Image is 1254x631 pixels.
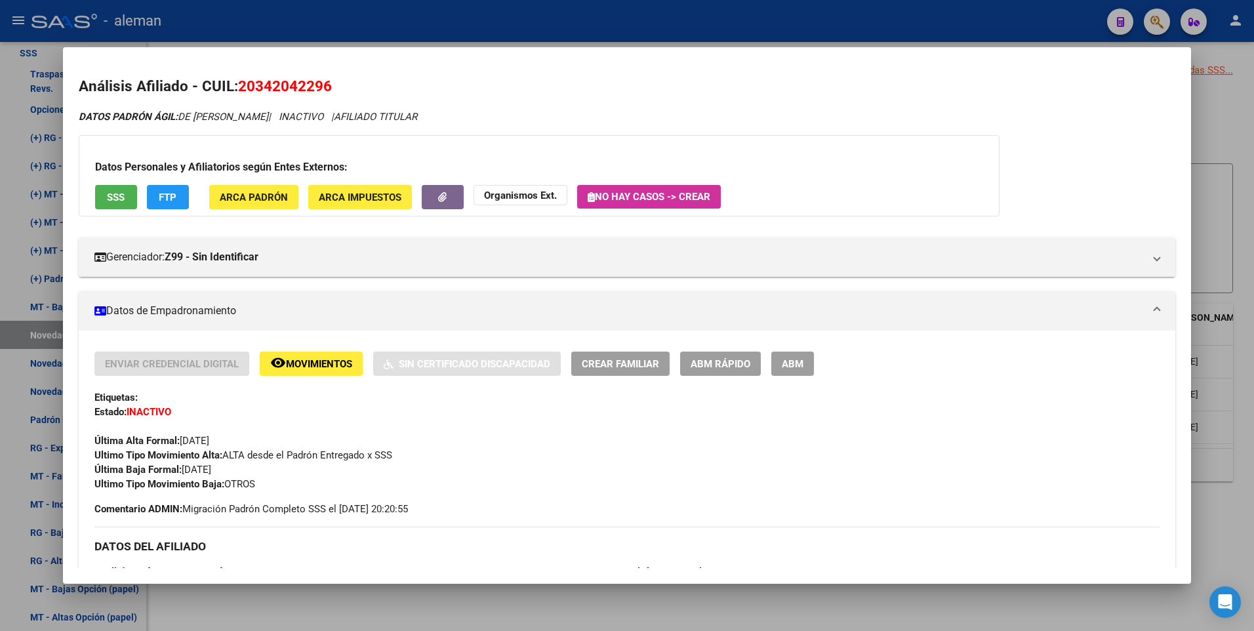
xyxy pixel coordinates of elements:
button: Movimientos [260,352,363,376]
strong: Teléfono Particular: [627,566,714,578]
h2: Análisis Afiliado - CUIL: [79,75,1176,98]
span: ALTA desde el Padrón Entregado x SSS [94,449,392,461]
strong: Última Alta Formal: [94,435,180,447]
strong: Comentario ADMIN: [94,503,182,515]
span: ARCA Padrón [220,192,288,203]
h3: DATOS DEL AFILIADO [94,539,1160,554]
span: Crear Familiar [582,358,659,370]
div: Open Intercom Messenger [1209,586,1241,618]
mat-panel-title: Datos de Empadronamiento [94,303,1144,319]
span: Migración Padrón Completo SSS el [DATE] 20:20:55 [94,502,408,516]
button: No hay casos -> Crear [577,185,721,209]
span: SSS [107,192,125,203]
strong: Ultimo Tipo Movimiento Alta: [94,449,222,461]
h3: Datos Personales y Afiliatorios según Entes Externos: [95,159,983,175]
button: Enviar Credencial Digital [94,352,249,376]
strong: Estado: [94,406,127,418]
span: ABM Rápido [691,358,750,370]
strong: Z99 - Sin Identificar [165,249,258,265]
span: ABM [782,358,803,370]
strong: Etiquetas: [94,392,138,403]
span: AFILIADO TITULAR [334,111,417,123]
button: Crear Familiar [571,352,670,376]
mat-icon: remove_red_eye [270,355,286,371]
span: OTROS [94,478,255,490]
strong: Apellido: [94,566,132,578]
button: SSS [95,185,137,209]
mat-expansion-panel-header: Gerenciador:Z99 - Sin Identificar [79,237,1176,277]
button: ABM [771,352,814,376]
span: DE [PERSON_NAME] [79,111,268,123]
mat-expansion-panel-header: Datos de Empadronamiento [79,291,1176,331]
strong: Ultimo Tipo Movimiento Baja: [94,478,224,490]
span: DE [PERSON_NAME] [94,566,223,578]
strong: Última Baja Formal: [94,464,182,476]
span: ARCA Impuestos [319,192,401,203]
button: ARCA Padrón [209,185,298,209]
strong: DATOS PADRÓN ÁGIL: [79,111,178,123]
button: Sin Certificado Discapacidad [373,352,561,376]
strong: Organismos Ext. [484,190,557,201]
span: FTP [159,192,176,203]
button: FTP [147,185,189,209]
span: No hay casos -> Crear [588,191,710,203]
span: 11 42622994 [627,566,769,578]
span: 20342042296 [238,77,332,94]
button: Organismos Ext. [474,185,567,205]
span: [DATE] [94,435,209,447]
span: [DATE] [94,464,211,476]
button: ABM Rápido [680,352,761,376]
mat-panel-title: Gerenciador: [94,249,1144,265]
span: Movimientos [286,358,352,370]
strong: INACTIVO [127,406,171,418]
button: ARCA Impuestos [308,185,412,209]
span: Enviar Credencial Digital [105,358,239,370]
i: | INACTIVO | [79,111,417,123]
span: Sin Certificado Discapacidad [399,358,550,370]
